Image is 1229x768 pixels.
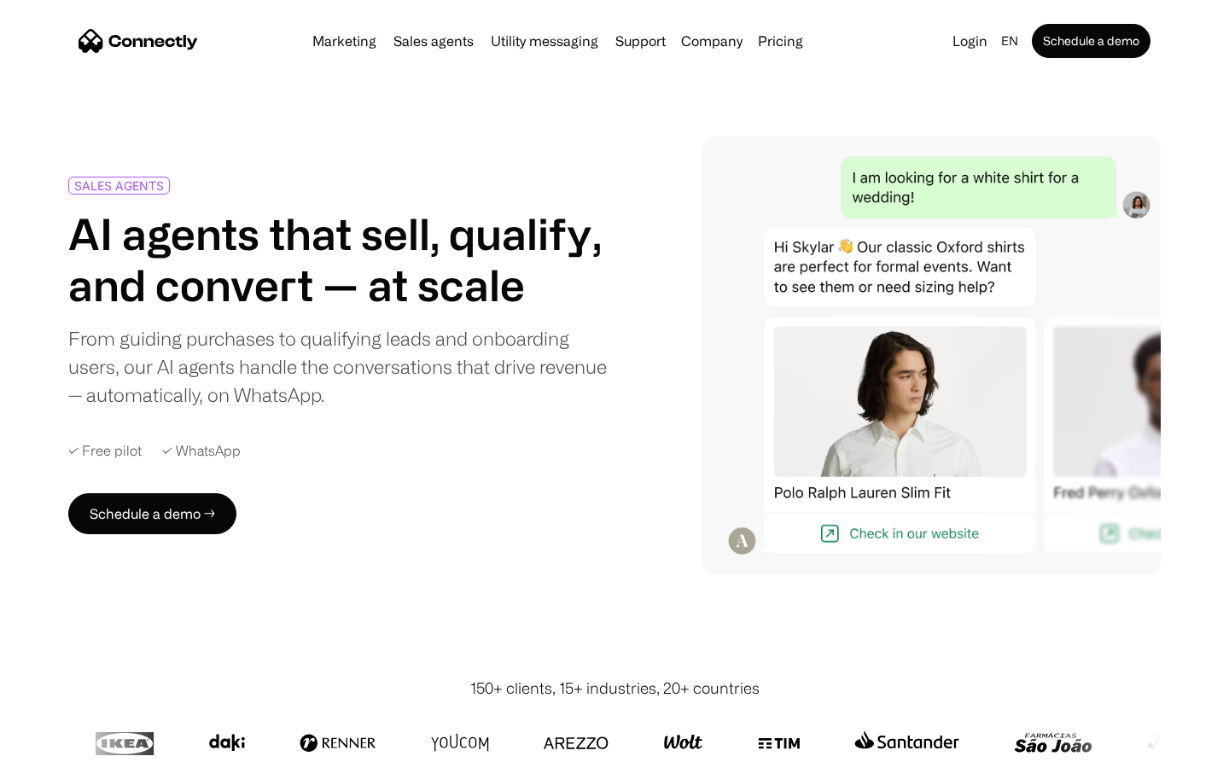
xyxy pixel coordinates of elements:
[751,34,810,48] a: Pricing
[609,34,673,48] a: Support
[74,179,164,192] div: SALES AGENTS
[34,738,102,762] ul: Language list
[1001,29,1018,53] div: en
[17,736,102,762] aside: Language selected: English
[162,443,241,459] div: ✓ WhatsApp
[681,29,743,53] div: Company
[68,324,608,409] div: From guiding purchases to qualifying leads and onboarding users, our AI agents handle the convers...
[306,34,383,48] a: Marketing
[1032,24,1150,58] a: Schedule a demo
[68,443,142,459] div: ✓ Free pilot
[470,677,760,700] div: 150+ clients, 15+ industries, 20+ countries
[484,34,605,48] a: Utility messaging
[68,493,236,534] a: Schedule a demo →
[946,29,994,53] a: Login
[68,208,608,311] h1: AI agents that sell, qualify, and convert — at scale
[387,34,481,48] a: Sales agents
